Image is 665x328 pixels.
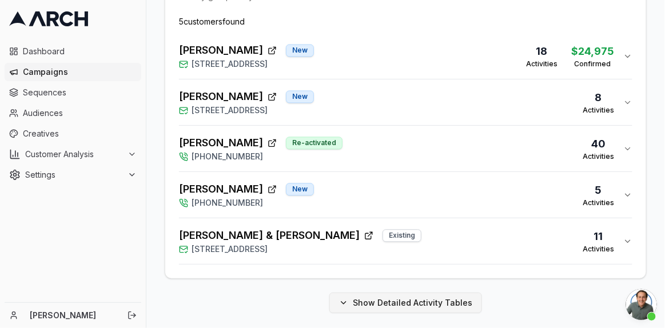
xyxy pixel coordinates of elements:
span: Sequences [23,87,137,98]
div: New [286,44,314,57]
div: 8 [583,90,614,106]
span: Settings [25,169,123,181]
a: Campaigns [5,63,141,81]
span: [PHONE_NUMBER] [192,197,263,209]
span: [PERSON_NAME] [179,181,263,197]
a: Dashboard [5,42,141,61]
button: [PERSON_NAME]New[STREET_ADDRESS]18Activities$24,975Confirmed [179,33,632,79]
button: Settings [5,166,141,184]
button: Log out [124,307,140,323]
div: 5 [583,182,614,198]
div: Open chat [626,289,657,320]
button: [PERSON_NAME]New[PHONE_NUMBER]5Activities [179,172,632,218]
div: 11 [583,229,614,245]
span: Customer Analysis [25,149,123,160]
span: [STREET_ADDRESS] [192,105,268,116]
span: [PERSON_NAME] [179,89,263,105]
div: Re-activated [286,137,343,149]
button: Show Detailed Activity Tables [329,293,482,313]
span: Audiences [23,107,137,119]
span: [PERSON_NAME] [179,135,263,151]
div: $24,975 [571,43,614,59]
div: Activities [583,245,614,254]
button: [PERSON_NAME]New[STREET_ADDRESS]8Activities [179,79,632,125]
div: 40 [583,136,614,152]
div: Existing [383,229,421,242]
div: Activities [526,59,558,69]
div: Activities [583,152,614,161]
button: [PERSON_NAME] & [PERSON_NAME]Existing[STREET_ADDRESS]11Activities [179,218,632,264]
span: Dashboard [23,46,137,57]
div: New [286,90,314,103]
div: Confirmed [571,59,614,69]
a: [PERSON_NAME] [30,310,115,321]
span: [PERSON_NAME] & [PERSON_NAME] [179,227,360,243]
span: [PHONE_NUMBER] [192,151,263,162]
div: 5 customer s found [179,16,632,27]
div: 18 [526,43,558,59]
span: Campaigns [23,66,137,78]
a: Sequences [5,83,141,102]
span: [STREET_ADDRESS] [192,58,268,70]
span: Creatives [23,128,137,139]
span: [STREET_ADDRESS] [192,243,268,255]
div: Activities [583,106,614,115]
div: New [286,183,314,195]
button: Customer Analysis [5,145,141,163]
button: [PERSON_NAME]Re-activated[PHONE_NUMBER]40Activities [179,126,632,171]
a: Creatives [5,125,141,143]
span: [PERSON_NAME] [179,42,263,58]
a: Audiences [5,104,141,122]
div: Activities [583,198,614,207]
